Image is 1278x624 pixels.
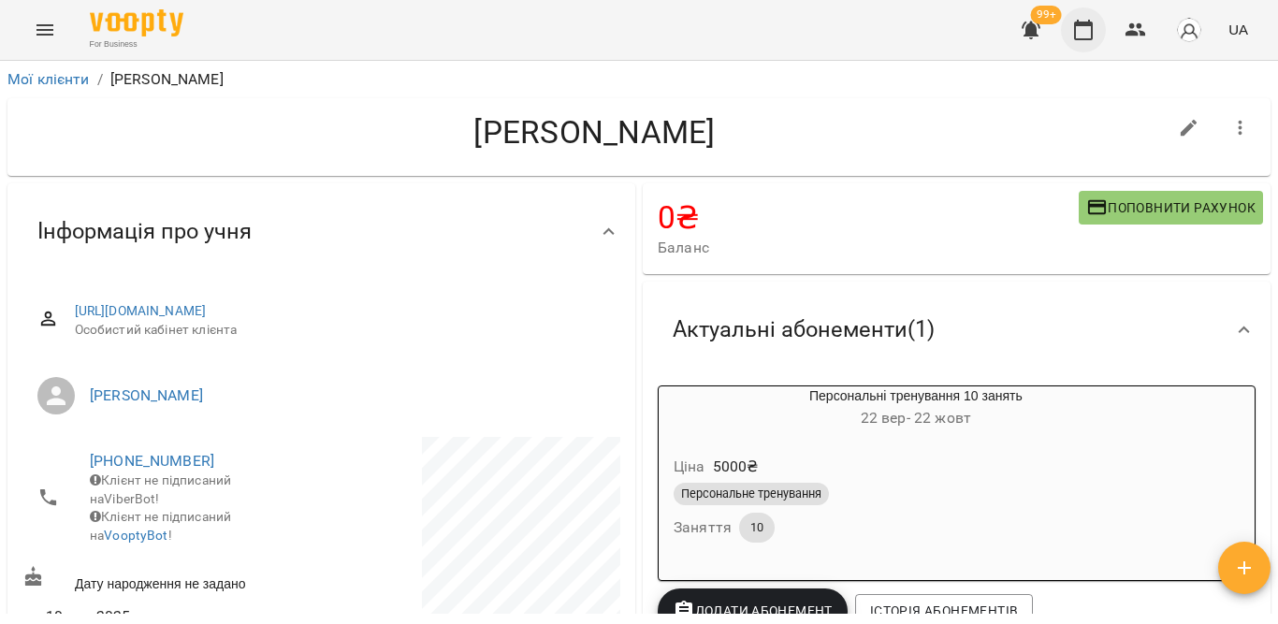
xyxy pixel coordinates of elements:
span: Інформація про учня [37,217,252,246]
span: Актуальні абонементи ( 1 ) [673,315,935,344]
h6: Ціна [674,454,705,480]
li: / [97,68,103,91]
span: 22 вер - 22 жовт [861,409,971,427]
span: 10 [739,519,775,536]
p: 5000 ₴ [713,456,759,478]
div: Інформація про учня [7,183,635,280]
button: Menu [22,7,67,52]
button: UA [1221,12,1256,47]
span: Баланс [658,237,1079,259]
span: UA [1228,20,1248,39]
div: Персональні тренування 10 занять [659,386,1173,431]
h4: [PERSON_NAME] [22,113,1167,152]
span: 99+ [1031,6,1062,24]
span: Поповнити рахунок [1086,196,1256,219]
button: Персональні тренування 10 занять22 вер- 22 жовтЦіна5000₴Персональне тренуванняЗаняття10 [659,386,1173,565]
span: Історія абонементів [870,600,1018,622]
img: avatar_s.png [1176,17,1202,43]
a: [PHONE_NUMBER] [90,452,214,470]
nav: breadcrumb [7,68,1271,91]
a: VooptyBot [104,528,167,543]
div: Актуальні абонементи(1) [643,282,1271,378]
a: [URL][DOMAIN_NAME] [75,303,207,318]
h6: Заняття [674,515,732,541]
span: Особистий кабінет клієнта [75,321,605,340]
span: For Business [90,38,183,51]
span: Додати Абонемент [673,600,833,622]
p: [PERSON_NAME] [110,68,224,91]
span: Клієнт не підписаний на ! [90,509,231,543]
div: Дату народження не задано [19,562,322,597]
button: Поповнити рахунок [1079,191,1263,225]
img: Voopty Logo [90,9,183,36]
span: Персональне тренування [674,486,829,502]
h4: 0 ₴ [658,198,1079,237]
span: Клієнт не підписаний на ViberBot! [90,472,231,506]
a: [PERSON_NAME] [90,386,203,404]
a: Мої клієнти [7,70,90,88]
